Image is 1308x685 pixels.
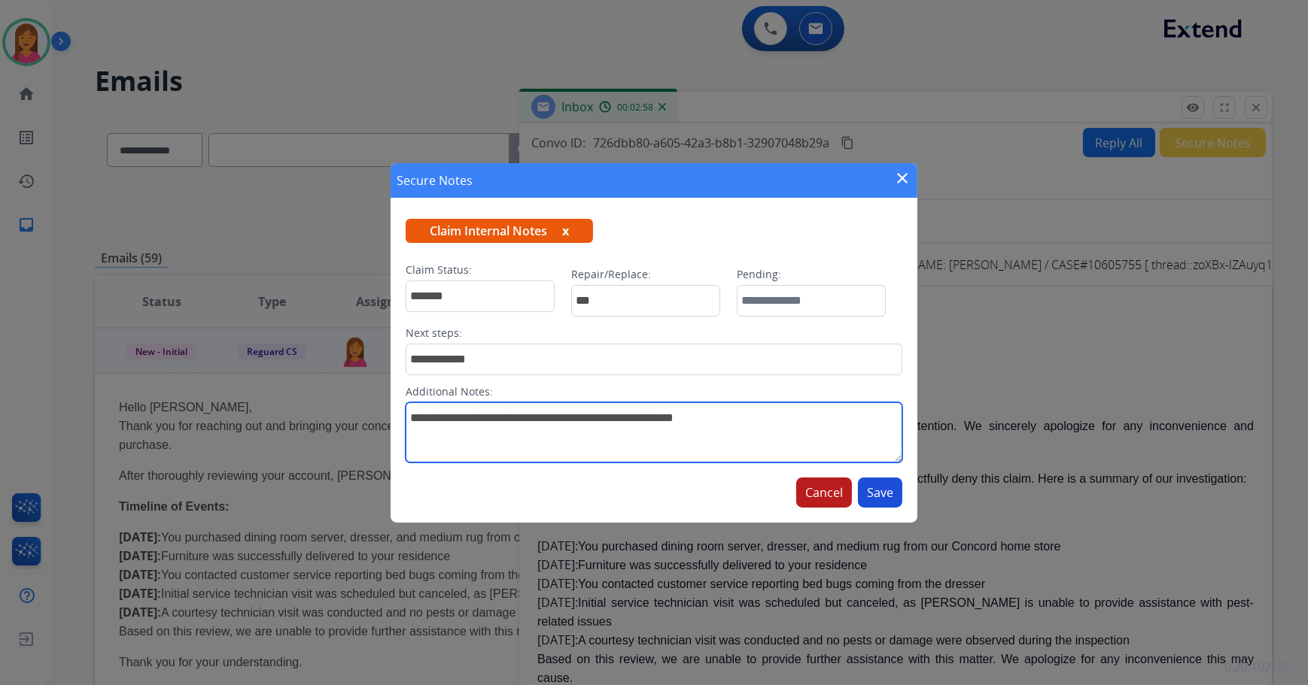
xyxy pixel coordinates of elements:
[858,477,902,508] button: Save
[406,262,472,277] label: Claim Status:
[397,171,473,189] h1: Secure Notes
[562,222,569,240] button: x
[406,219,593,243] span: Claim Internal Notes
[406,326,462,341] label: Next steps:
[571,267,651,282] label: Repair/Replace:
[406,384,493,399] label: Additional Notes:
[1224,658,1293,676] p: 0.20.1027RC
[893,169,911,187] mat-icon: close
[796,477,852,508] button: Cancel
[737,267,781,282] label: Pending:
